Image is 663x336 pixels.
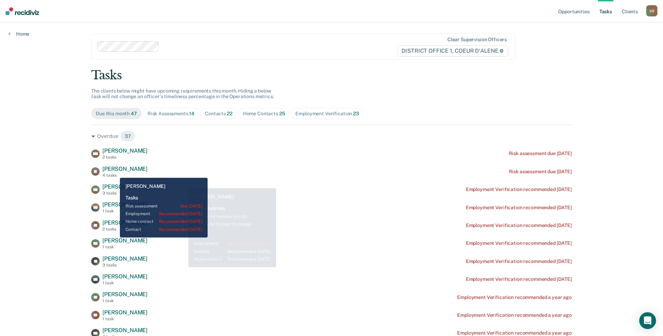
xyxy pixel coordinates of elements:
[102,209,147,213] div: 1 task
[102,173,147,178] div: 4 tasks
[466,240,572,246] div: Employment Verification recommended [DATE]
[120,131,136,142] span: 37
[102,201,147,208] span: [PERSON_NAME]
[8,31,29,37] a: Home
[639,312,656,329] div: Open Intercom Messenger
[102,219,147,226] span: [PERSON_NAME]
[6,7,39,15] img: Recidiviz
[102,280,147,285] div: 1 task
[102,155,147,160] div: 2 tasks
[509,169,572,175] div: Risk assessment due [DATE]
[102,237,147,244] span: [PERSON_NAME]
[102,227,147,232] div: 2 tasks
[102,316,147,321] div: 1 task
[102,166,147,172] span: [PERSON_NAME]
[102,255,147,262] span: [PERSON_NAME]
[102,263,147,268] div: 3 tasks
[457,330,572,336] div: Employment Verification recommended a year ago
[102,191,147,196] div: 3 tasks
[102,183,147,190] span: [PERSON_NAME]
[466,276,572,282] div: Employment Verification recommended [DATE]
[189,111,194,116] span: 14
[466,222,572,228] div: Employment Verification recommended [DATE]
[646,5,657,16] div: S B
[205,111,232,117] div: Contacts
[102,298,147,303] div: 1 task
[102,327,147,334] span: [PERSON_NAME]
[91,131,572,142] div: Overdue 37
[353,111,359,116] span: 23
[509,151,572,156] div: Risk assessment due [DATE]
[279,111,285,116] span: 25
[131,111,137,116] span: 47
[102,244,147,249] div: 1 task
[102,147,147,154] span: [PERSON_NAME]
[457,312,572,318] div: Employment Verification recommended a year ago
[457,294,572,300] div: Employment Verification recommended a year ago
[91,88,274,100] span: The clients below might have upcoming requirements this month. Hiding a below task will not chang...
[102,291,147,298] span: [PERSON_NAME]
[102,273,147,280] span: [PERSON_NAME]
[102,309,147,316] span: [PERSON_NAME]
[147,111,194,117] div: Risk Assessments
[466,187,572,192] div: Employment Verification recommended [DATE]
[466,205,572,211] div: Employment Verification recommended [DATE]
[646,5,657,16] button: SB
[96,111,137,117] div: Due this month
[91,68,572,82] div: Tasks
[447,37,507,43] div: Clear supervision officers
[397,45,508,57] span: DISTRICT OFFICE 1, COEUR D'ALENE
[227,111,232,116] span: 22
[295,111,359,117] div: Employment Verification
[243,111,285,117] div: Home Contacts
[466,258,572,264] div: Employment Verification recommended [DATE]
